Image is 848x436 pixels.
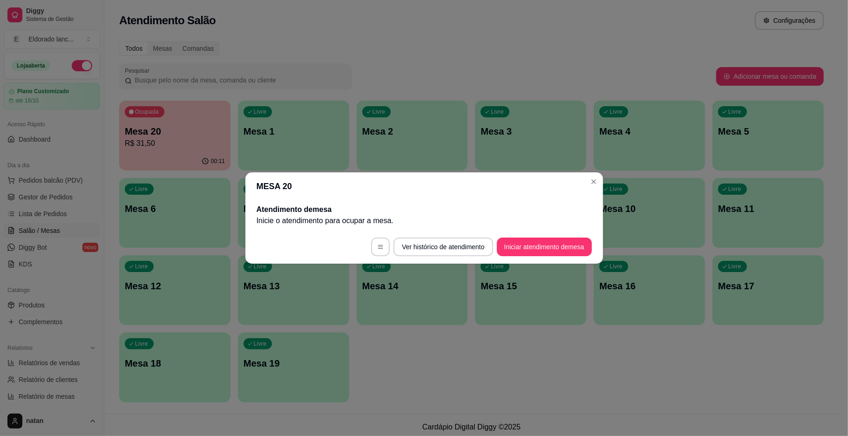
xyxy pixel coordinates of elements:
button: Close [586,174,601,189]
button: Iniciar atendimento demesa [497,238,592,256]
h2: Atendimento de mesa [257,204,592,215]
header: MESA 20 [245,172,603,200]
button: Ver histórico de atendimento [393,238,493,256]
p: Inicie o atendimento para ocupar a mesa . [257,215,592,226]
